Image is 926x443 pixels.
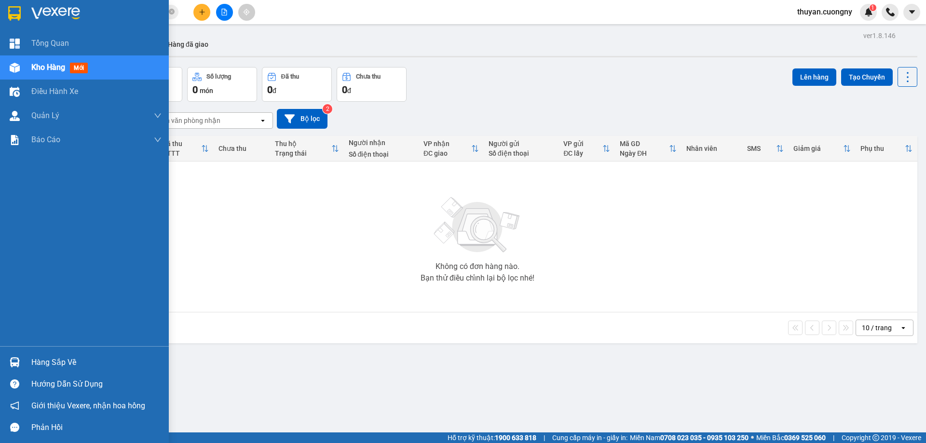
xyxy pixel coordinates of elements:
[630,432,749,443] span: Miền Nam
[277,109,327,129] button: Bộ lọc
[31,37,69,49] span: Tổng Quan
[10,111,20,121] img: warehouse-icon
[200,87,213,94] span: món
[863,30,896,41] div: ver 1.8.146
[337,67,407,102] button: Chưa thu0đ
[421,274,534,282] div: Bạn thử điều chỉnh lại bộ lọc nhé!
[238,4,255,21] button: aim
[870,4,876,11] sup: 1
[864,8,873,16] img: icon-new-feature
[751,436,754,440] span: ⚪️
[558,136,615,161] th: Toggle SortBy
[262,67,332,102] button: Đã thu0đ
[872,434,879,441] span: copyright
[154,112,162,120] span: down
[199,9,205,15] span: plus
[31,377,162,391] div: Hướng dẫn sử dụng
[31,85,78,97] span: Điều hành xe
[162,149,201,157] div: HTTT
[871,4,874,11] span: 1
[323,104,332,114] sup: 2
[489,140,554,148] div: Người gửi
[31,63,65,72] span: Kho hàng
[903,4,920,21] button: caret-down
[162,140,201,148] div: Đã thu
[169,9,175,14] span: close-circle
[349,139,414,147] div: Người nhận
[281,73,299,80] div: Đã thu
[70,63,88,73] span: mới
[10,87,20,97] img: warehouse-icon
[154,136,162,144] span: down
[187,67,257,102] button: Số lượng0món
[742,136,789,161] th: Toggle SortBy
[267,84,272,95] span: 0
[10,357,20,367] img: warehouse-icon
[356,73,381,80] div: Chưa thu
[429,191,526,259] img: svg+xml;base64,PHN2ZyBjbGFzcz0ibGlzdC1wbHVnX19zdmciIHhtbG5zPSJodHRwOi8vd3d3LnczLm9yZy8yMDAwL3N2Zy...
[620,149,669,157] div: Ngày ĐH
[192,84,198,95] span: 0
[221,9,228,15] span: file-add
[747,145,776,152] div: SMS
[615,136,681,161] th: Toggle SortBy
[275,140,331,148] div: Thu hộ
[31,109,59,121] span: Quản Lý
[218,145,265,152] div: Chưa thu
[856,136,917,161] th: Toggle SortBy
[154,116,220,125] div: Chọn văn phòng nhận
[436,263,519,270] div: Không có đơn hàng nào.
[206,73,231,80] div: Số lượng
[169,8,175,17] span: close-circle
[495,434,536,442] strong: 1900 633 818
[552,432,627,443] span: Cung cấp máy in - giấy in:
[8,6,21,21] img: logo-vxr
[660,434,749,442] strong: 0708 023 035 - 0935 103 250
[860,145,904,152] div: Phụ thu
[10,135,20,145] img: solution-icon
[419,136,484,161] th: Toggle SortBy
[349,150,414,158] div: Số điện thoại
[10,401,19,410] span: notification
[157,136,214,161] th: Toggle SortBy
[10,63,20,73] img: warehouse-icon
[31,420,162,435] div: Phản hồi
[544,432,545,443] span: |
[841,68,893,86] button: Tạo Chuyến
[862,323,892,333] div: 10 / trang
[193,4,210,21] button: plus
[489,149,554,157] div: Số điện thoại
[243,9,250,15] span: aim
[31,134,60,146] span: Báo cáo
[31,400,145,412] span: Giới thiệu Vexere, nhận hoa hồng
[10,423,19,432] span: message
[259,117,267,124] svg: open
[563,140,602,148] div: VP gửi
[160,33,216,56] button: Hàng đã giao
[790,6,860,18] span: thuyan.cuongny
[793,145,843,152] div: Giảm giá
[784,434,826,442] strong: 0369 525 060
[275,149,331,157] div: Trạng thái
[686,145,737,152] div: Nhân viên
[270,136,344,161] th: Toggle SortBy
[789,136,856,161] th: Toggle SortBy
[10,39,20,49] img: dashboard-icon
[563,149,602,157] div: ĐC lấy
[886,8,895,16] img: phone-icon
[10,379,19,389] span: question-circle
[423,140,471,148] div: VP nhận
[216,4,233,21] button: file-add
[423,149,471,157] div: ĐC giao
[908,8,916,16] span: caret-down
[756,432,826,443] span: Miền Bắc
[347,87,351,94] span: đ
[899,324,907,332] svg: open
[31,355,162,370] div: Hàng sắp về
[620,140,669,148] div: Mã GD
[833,432,834,443] span: |
[272,87,276,94] span: đ
[448,432,536,443] span: Hỗ trợ kỹ thuật:
[792,68,836,86] button: Lên hàng
[342,84,347,95] span: 0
